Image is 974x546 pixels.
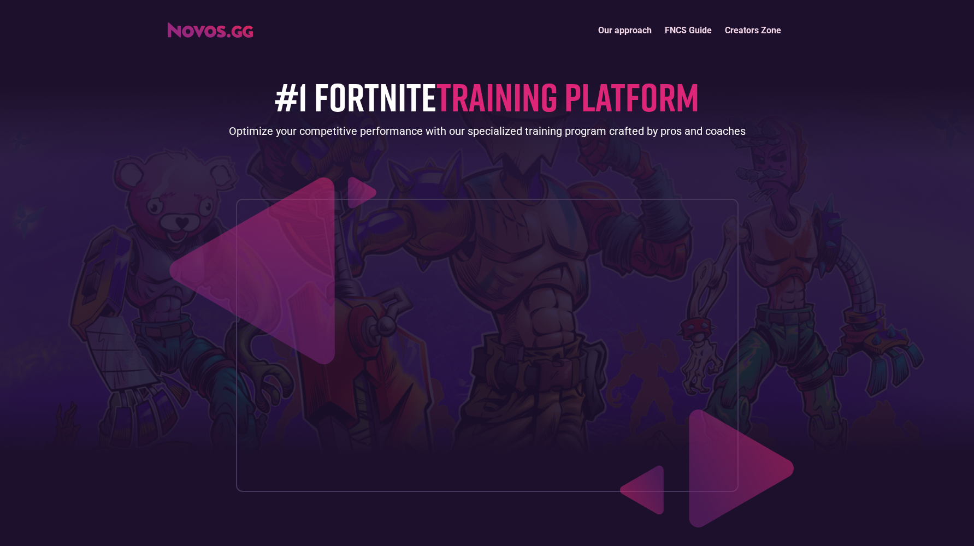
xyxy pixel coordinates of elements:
div: Optimize your competitive performance with our specialized training program crafted by pros and c... [229,123,746,139]
span: TRAINING PLATFORM [436,73,699,120]
a: Creators Zone [718,19,788,42]
h1: #1 FORTNITE [275,75,699,118]
a: FNCS Guide [658,19,718,42]
a: Our approach [592,19,658,42]
iframe: Increase your placement in 14 days (Novos.gg) [245,208,729,482]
